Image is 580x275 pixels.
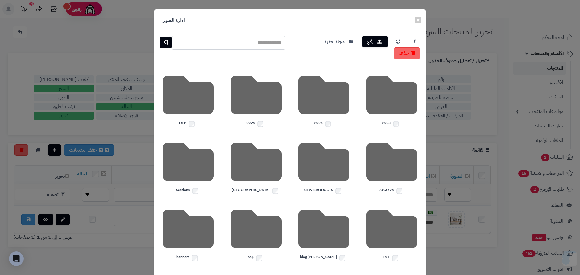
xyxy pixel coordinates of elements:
input: 2023 [393,121,399,127]
input: Sections [192,188,198,194]
label: DEP [159,120,218,128]
label: app [227,254,286,262]
h4: ادارة الصور [159,14,188,27]
label: NEW BRODUCTS [295,187,353,195]
button: × [415,17,421,23]
input: banners [192,255,198,261]
label: banners [159,254,218,262]
input: 2025 [257,121,263,127]
input: [GEOGRAPHIC_DATA] [272,188,278,194]
button: مجلد جديد [319,36,359,47]
input: app [256,255,262,261]
label: 2024 [295,120,353,128]
input: DEP [189,121,195,127]
button: حذف [394,47,420,59]
label: 2025 [227,120,286,128]
input: 2024 [325,121,331,127]
input: TV1 [392,255,398,261]
div: Open Intercom Messenger [9,251,24,266]
label: TV1 [362,254,421,262]
input: NEW BRODUCTS [336,188,341,194]
label: [PERSON_NAME] blog [295,254,353,262]
label: [GEOGRAPHIC_DATA] [227,187,286,195]
label: Sections [159,187,218,195]
button: رفع [362,36,388,47]
label: 2023 [362,120,421,128]
input: LOGO 25 [397,188,402,194]
input: [PERSON_NAME] blog [340,255,345,261]
label: LOGO 25 [362,187,421,195]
